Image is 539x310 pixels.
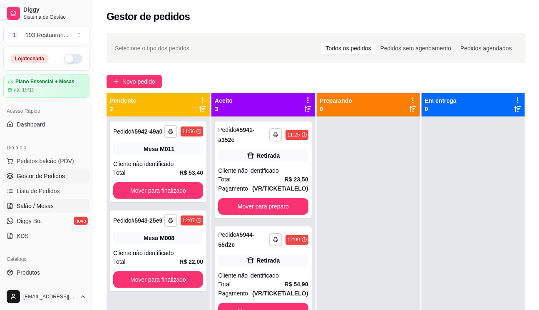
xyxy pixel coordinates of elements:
[456,42,517,54] div: Pedidos agendados
[113,182,203,199] button: Mover para finalizado
[113,271,203,288] button: Mover para finalizado
[3,104,89,118] div: Acesso Rápido
[218,126,236,133] span: Pedido
[215,105,233,113] p: 3
[160,145,174,153] div: M011
[376,42,456,54] div: Pedidos sem agendamento
[113,217,132,224] span: Pedido
[17,202,54,210] span: Salão / Mesas
[182,128,195,135] div: 11:56
[321,42,376,54] div: Todos os pedidos
[113,257,126,266] span: Total
[113,160,203,168] div: Cliente não identificado
[425,105,457,113] p: 0
[15,79,75,85] article: Plano Essencial + Mesas
[17,157,74,165] span: Pedidos balcão (PDV)
[132,217,163,224] strong: # 5943-25e9
[3,141,89,154] div: Dia a dia
[23,14,86,20] span: Sistema de Gestão
[3,287,89,307] button: [EMAIL_ADDRESS][DOMAIN_NAME]
[3,266,89,279] a: Produtos
[3,199,89,213] a: Salão / Mesas
[218,198,308,215] button: Mover para preparo
[113,79,119,84] span: plus
[115,44,189,53] span: Selecione o tipo dos pedidos
[160,234,174,242] div: M008
[113,168,126,177] span: Total
[215,97,233,105] p: Aceito
[23,6,86,14] span: Diggy
[17,120,45,129] span: Dashboard
[3,3,89,23] a: DiggySistema de Gestão
[218,175,231,184] span: Total
[14,87,35,93] article: até 15/10
[287,236,300,243] div: 12:09
[3,169,89,183] a: Gestor de Pedidos
[256,256,280,265] div: Retirada
[218,289,248,298] span: Pagamento
[107,10,190,23] h2: Gestor de pedidos
[17,268,40,277] span: Produtos
[110,97,136,105] p: Pendente
[23,293,76,300] span: [EMAIL_ADDRESS][DOMAIN_NAME]
[144,145,158,153] span: Mesa
[3,184,89,198] a: Lista de Pedidos
[218,231,254,248] strong: # 5944-55d2c
[320,105,353,113] p: 0
[3,281,89,294] a: Complementos
[107,75,162,88] button: Novo pedido
[218,166,308,175] div: Cliente não identificado
[3,253,89,266] div: Catálogo
[218,126,254,143] strong: # 5941-a352e
[182,217,195,224] div: 12:07
[3,118,89,131] a: Dashboard
[218,280,231,289] span: Total
[17,172,65,180] span: Gestor de Pedidos
[252,290,308,297] strong: (VR/TICKET/ALELO)
[113,249,203,257] div: Cliente não identificado
[17,187,60,195] span: Lista de Pedidos
[10,54,49,63] div: Loja fechada
[179,169,203,176] strong: R$ 53,40
[285,176,308,183] strong: R$ 23,50
[218,184,248,193] span: Pagamento
[17,232,29,240] span: KDS
[144,234,158,242] span: Mesa
[256,151,280,160] div: Retirada
[425,97,457,105] p: Em entrega
[252,185,308,192] strong: (VR/TICKET/ALELO)
[25,31,69,39] div: 193 Restauran ...
[132,128,163,135] strong: # 5942-49a0
[122,77,155,86] span: Novo pedido
[3,74,89,98] a: Plano Essencial + Mesasaté 15/10
[113,128,132,135] span: Pedido
[3,154,89,168] button: Pedidos balcão (PDV)
[320,97,353,105] p: Preparando
[179,258,203,265] strong: R$ 22,00
[3,27,89,43] button: Select a team
[17,217,42,225] span: Diggy Bot
[218,271,308,280] div: Cliente não identificado
[3,229,89,243] a: KDS
[218,231,236,238] span: Pedido
[3,214,89,228] a: Diggy Botnovo
[10,31,19,39] span: 1
[64,54,82,64] button: Alterar Status
[110,105,136,113] p: 2
[285,281,308,288] strong: R$ 54,90
[287,131,300,138] div: 11:25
